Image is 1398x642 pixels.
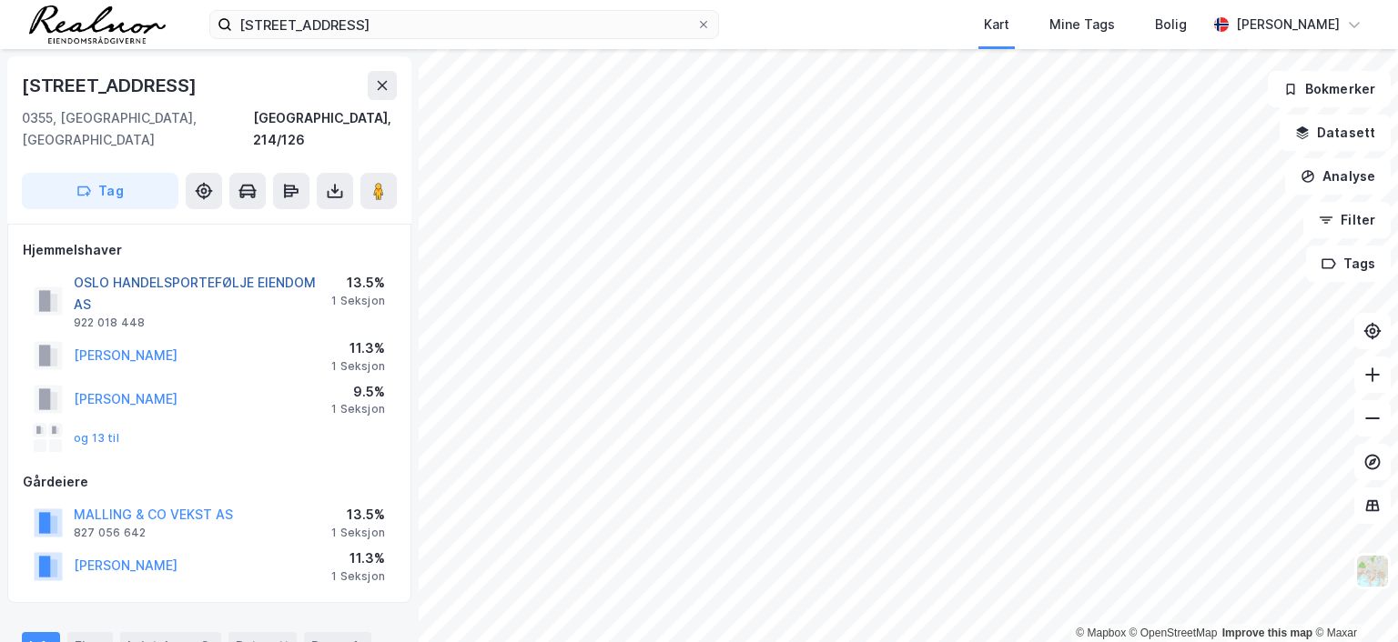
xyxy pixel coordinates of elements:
a: Mapbox [1076,627,1126,639]
div: 1 Seksjon [331,402,385,416]
div: 11.3% [331,337,385,359]
a: Improve this map [1222,627,1312,639]
div: Bolig [1155,14,1187,35]
div: Kart [984,14,1009,35]
img: Z [1355,554,1390,588]
div: 0355, [GEOGRAPHIC_DATA], [GEOGRAPHIC_DATA] [22,107,253,151]
div: 922 018 448 [74,316,145,330]
button: Tag [22,173,178,209]
iframe: Chat Widget [1307,555,1398,642]
div: Mine Tags [1049,14,1115,35]
div: 11.3% [331,547,385,569]
div: 13.5% [331,272,385,294]
input: Søk på adresse, matrikkel, gårdeiere, leietakere eller personer [232,11,696,38]
button: Tags [1306,246,1391,282]
div: 1 Seksjon [331,294,385,308]
button: Analyse [1285,158,1391,195]
div: 9.5% [331,381,385,403]
div: 827 056 642 [74,526,146,540]
div: [GEOGRAPHIC_DATA], 214/126 [253,107,397,151]
div: Kontrollprogram for chat [1307,555,1398,642]
div: 1 Seksjon [331,569,385,584]
a: OpenStreetMap [1130,627,1218,639]
div: 1 Seksjon [331,359,385,374]
div: Hjemmelshaver [23,239,396,261]
button: Bokmerker [1268,71,1391,107]
div: [PERSON_NAME] [1236,14,1340,35]
button: Datasett [1280,115,1391,151]
img: realnor-logo.934646d98de889bb5806.png [29,5,166,44]
div: 13.5% [331,504,385,526]
div: [STREET_ADDRESS] [22,71,200,100]
div: 1 Seksjon [331,526,385,540]
div: Gårdeiere [23,471,396,493]
button: Filter [1303,202,1391,238]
